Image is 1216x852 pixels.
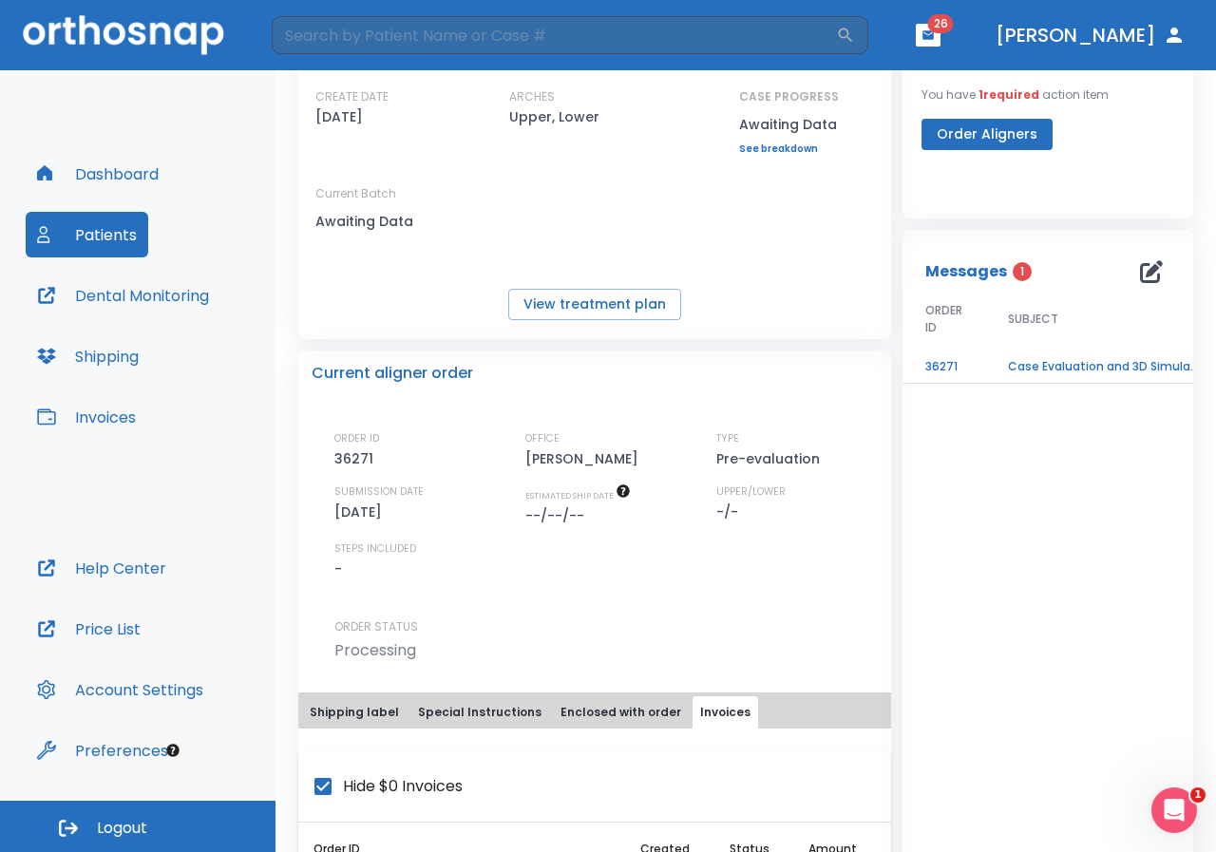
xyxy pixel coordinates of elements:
p: TYPE [716,430,739,447]
p: Awaiting Data [315,210,486,233]
p: Messages [925,260,1007,283]
p: You have action item [921,86,1109,104]
p: - [334,558,342,580]
p: Processing [334,639,416,662]
button: View treatment plan [508,289,681,320]
button: Invoices [26,394,147,440]
button: Shipping label [302,696,407,729]
button: Dashboard [26,151,170,197]
p: Current aligner order [312,362,473,385]
p: CASE PROGRESS [739,88,839,105]
span: 26 [928,14,954,33]
p: Current Batch [315,185,486,202]
span: Hide $0 Invoices [343,775,463,798]
p: ORDER STATUS [334,618,878,635]
span: 1 [1013,262,1032,281]
p: 36271 [334,447,380,470]
button: Preferences [26,728,180,773]
button: Account Settings [26,667,215,712]
p: CREATE DATE [315,88,389,105]
iframe: Intercom live chat [1151,787,1197,833]
span: 1 [1190,787,1206,803]
button: Special Instructions [410,696,549,729]
p: Upper, Lower [509,105,599,128]
p: --/--/-- [525,504,591,527]
p: [DATE] [315,105,363,128]
button: Dental Monitoring [26,273,220,318]
p: -/- [716,501,745,523]
button: Help Center [26,545,178,591]
p: Pre-evaluation [716,447,826,470]
button: Price List [26,606,152,652]
button: [PERSON_NAME] [988,18,1193,52]
p: ARCHES [509,88,555,105]
a: See breakdown [739,143,839,155]
span: Logout [97,818,147,839]
p: STEPS INCLUDED [334,540,416,558]
span: The date will be available after approving treatment plan [525,489,631,502]
button: Enclosed with order [553,696,689,729]
p: UPPER/LOWER [716,483,786,501]
button: Order Aligners [921,119,1053,150]
button: Shipping [26,333,150,379]
img: Orthosnap [23,15,224,54]
p: ORDER ID [334,430,379,447]
button: Invoices [693,696,758,729]
p: [DATE] [334,501,389,523]
input: Search by Patient Name or Case # [272,16,836,54]
p: [PERSON_NAME] [525,447,645,470]
p: SUBMISSION DATE [334,483,424,501]
p: Awaiting Data [739,113,839,136]
span: 1 required [978,86,1039,103]
span: ORDER ID [925,302,962,336]
td: 36271 [902,350,985,384]
button: Patients [26,212,148,257]
div: tabs [302,696,887,729]
div: Tooltip anchor [164,742,181,759]
span: SUBJECT [1008,311,1058,328]
p: OFFICE [525,430,560,447]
